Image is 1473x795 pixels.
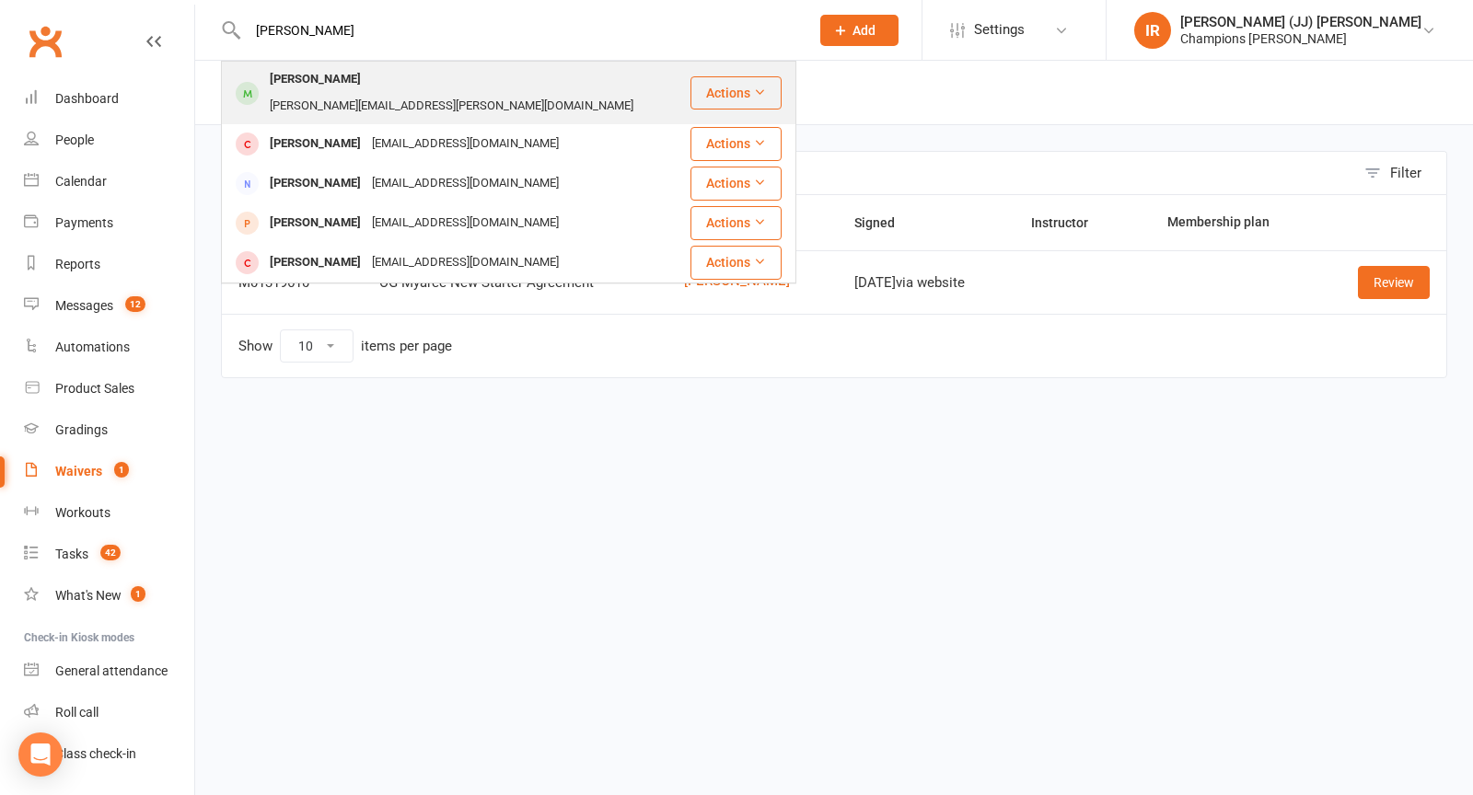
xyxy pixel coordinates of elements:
a: General attendance kiosk mode [24,651,194,692]
a: Reports [24,244,194,285]
div: items per page [361,339,452,354]
div: CG Myaree New Starter Agreement [379,275,651,291]
button: Actions [690,246,782,279]
a: Clubworx [22,18,68,64]
a: Workouts [24,492,194,534]
div: [EMAIL_ADDRESS][DOMAIN_NAME] [366,170,564,197]
div: [PERSON_NAME] (JJ) [PERSON_NAME] [1180,14,1421,30]
a: Product Sales [24,368,194,409]
div: Tasks [55,547,88,561]
a: Calendar [24,161,194,202]
a: Tasks 42 [24,534,194,575]
div: [PERSON_NAME][EMAIL_ADDRESS][PERSON_NAME][DOMAIN_NAME] [264,93,639,120]
div: Reports [55,257,100,271]
a: People [24,120,194,161]
div: General attendance [55,663,168,678]
div: Automations [55,340,130,354]
a: Review [1358,266,1430,299]
div: Calendar [55,174,107,189]
span: Instructor [1031,215,1108,230]
div: Open Intercom Messenger [18,732,63,777]
span: 42 [100,545,121,560]
div: M01319610 [238,275,346,291]
span: 1 [114,462,129,478]
div: [PERSON_NAME] [264,210,366,236]
div: Filter [1390,162,1421,184]
div: Payments [55,215,113,230]
div: Roll call [55,705,99,720]
button: Actions [690,206,782,239]
span: 12 [125,296,145,312]
div: Product Sales [55,381,134,396]
div: Messages [55,298,113,313]
span: 1 [131,586,145,602]
a: Waivers 1 [24,451,194,492]
a: Roll call [24,692,194,733]
span: Signed [854,215,915,230]
div: [EMAIL_ADDRESS][DOMAIN_NAME] [366,131,564,157]
a: What's New1 [24,575,194,616]
div: Champions [PERSON_NAME] [1180,30,1421,47]
div: [PERSON_NAME] [264,131,366,157]
div: [EMAIL_ADDRESS][DOMAIN_NAME] [366,210,564,236]
input: Search... [242,17,796,43]
a: Messages 12 [24,285,194,327]
button: Instructor [1031,212,1108,234]
th: Membership plan [1151,195,1317,250]
div: Dashboard [55,91,119,106]
a: Gradings [24,409,194,451]
a: Payments [24,202,194,244]
div: [PERSON_NAME] [264,66,366,93]
div: Class check-in [55,746,136,761]
span: Settings [974,9,1025,51]
button: Actions [690,76,782,109]
div: [PERSON_NAME] [264,249,366,276]
a: Dashboard [24,78,194,120]
button: Add [820,15,899,46]
a: [PERSON_NAME] [684,273,822,289]
div: Show [238,329,452,363]
a: Class kiosk mode [24,733,194,775]
div: IR [1134,12,1171,49]
div: Workouts [55,505,110,520]
div: [PERSON_NAME] [264,170,366,197]
div: Gradings [55,422,108,437]
button: Actions [690,167,782,200]
button: Actions [690,127,782,160]
div: [DATE] via website [854,275,998,291]
div: [EMAIL_ADDRESS][DOMAIN_NAME] [366,249,564,276]
div: What's New [55,588,122,603]
div: People [55,132,94,147]
div: Waivers [55,464,102,478]
button: Signed [854,212,915,234]
a: Automations [24,327,194,368]
button: Filter [1355,152,1446,194]
span: Add [852,23,876,38]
